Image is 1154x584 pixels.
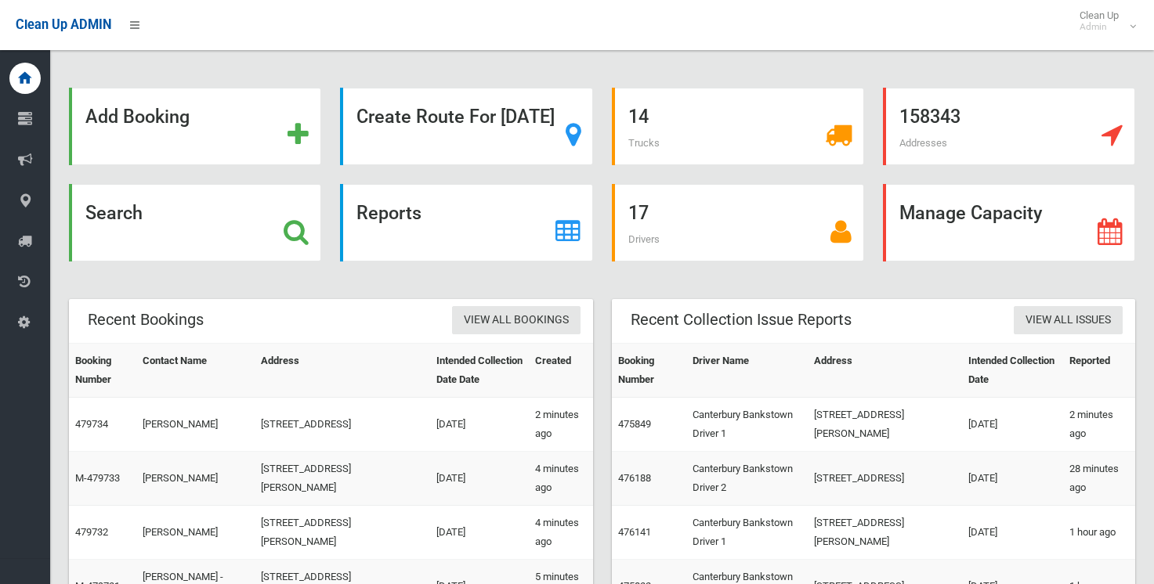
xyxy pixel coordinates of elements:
strong: 17 [628,202,649,224]
td: 1 hour ago [1063,506,1135,560]
td: [STREET_ADDRESS][PERSON_NAME] [808,506,962,560]
th: Address [255,344,429,398]
a: Search [69,184,321,261]
a: 17 Drivers [612,184,864,261]
strong: 14 [628,106,649,128]
td: [PERSON_NAME] [136,398,255,452]
td: [DATE] [430,452,529,506]
td: [PERSON_NAME] [136,452,255,506]
a: Manage Capacity [883,184,1135,261]
a: 158343 Addresses [883,88,1135,165]
span: Addresses [899,137,947,149]
td: [STREET_ADDRESS][PERSON_NAME] [255,452,429,506]
a: Create Route For [DATE] [340,88,592,165]
th: Contact Name [136,344,255,398]
th: Intended Collection Date Date [430,344,529,398]
td: Canterbury Bankstown Driver 1 [686,398,808,452]
a: 479732 [75,526,108,538]
a: 475849 [618,418,651,430]
th: Reported [1063,344,1135,398]
strong: Create Route For [DATE] [356,106,555,128]
a: 479734 [75,418,108,430]
td: 28 minutes ago [1063,452,1135,506]
th: Created [529,344,593,398]
a: M-479733 [75,472,120,484]
header: Recent Collection Issue Reports [612,305,870,335]
strong: Manage Capacity [899,202,1042,224]
span: Clean Up [1072,9,1134,33]
strong: Add Booking [85,106,190,128]
small: Admin [1080,21,1119,33]
th: Booking Number [69,344,136,398]
td: [STREET_ADDRESS][PERSON_NAME] [808,398,962,452]
td: Canterbury Bankstown Driver 2 [686,452,808,506]
td: [DATE] [430,398,529,452]
a: View All Issues [1014,306,1123,335]
td: [DATE] [430,506,529,560]
td: [STREET_ADDRESS][PERSON_NAME] [255,506,429,560]
td: Canterbury Bankstown Driver 1 [686,506,808,560]
a: Reports [340,184,592,261]
a: 14 Trucks [612,88,864,165]
a: Add Booking [69,88,321,165]
strong: Search [85,202,143,224]
th: Intended Collection Date [962,344,1063,398]
strong: 158343 [899,106,960,128]
span: Clean Up ADMIN [16,17,111,32]
span: Trucks [628,137,660,149]
span: Drivers [628,233,660,245]
td: [DATE] [962,398,1063,452]
a: View All Bookings [452,306,581,335]
td: [DATE] [962,506,1063,560]
td: 2 minutes ago [529,398,593,452]
a: 476141 [618,526,651,538]
th: Driver Name [686,344,808,398]
td: [STREET_ADDRESS] [808,452,962,506]
td: 4 minutes ago [529,506,593,560]
td: [DATE] [962,452,1063,506]
a: 476188 [618,472,651,484]
th: Booking Number [612,344,687,398]
strong: Reports [356,202,421,224]
td: 4 minutes ago [529,452,593,506]
td: [STREET_ADDRESS] [255,398,429,452]
th: Address [808,344,962,398]
header: Recent Bookings [69,305,222,335]
td: 2 minutes ago [1063,398,1135,452]
td: [PERSON_NAME] [136,506,255,560]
